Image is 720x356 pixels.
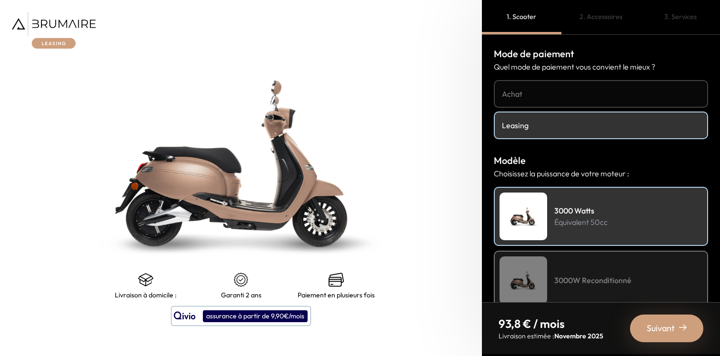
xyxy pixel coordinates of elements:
span: Suivant [647,322,675,335]
p: Paiement en plusieurs fois [298,291,375,299]
h3: Mode de paiement [494,47,708,61]
p: Équivalent 50cc [554,216,608,228]
p: 93,8 € / mois [499,316,603,331]
img: Scooter Leasing [500,193,547,240]
p: Livraison à domicile : [115,291,177,299]
p: Garanti 2 ans [221,291,261,299]
h4: Achat [502,88,700,100]
h4: Leasing [502,120,700,131]
span: Novembre 2025 [554,332,603,340]
img: shipping.png [138,272,153,287]
h3: Modèle [494,153,708,168]
h4: 3000 Watts [554,205,608,216]
p: Choisissez la puissance de votre moteur : [494,168,708,179]
div: assurance à partir de 9,90€/mois [203,310,308,322]
img: Scooter Leasing [500,256,547,304]
img: right-arrow-2.png [679,324,687,331]
img: logo qivio [174,310,196,322]
img: certificat-de-garantie.png [233,272,249,287]
img: Brumaire Leasing [12,12,96,49]
button: assurance à partir de 9,90€/mois [171,306,311,326]
a: Achat [494,80,708,108]
p: Quel mode de paiement vous convient le mieux ? [494,61,708,72]
img: credit-cards.png [329,272,344,287]
p: Livraison estimée : [499,331,603,341]
h4: 3000W Reconditionné [554,275,631,286]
